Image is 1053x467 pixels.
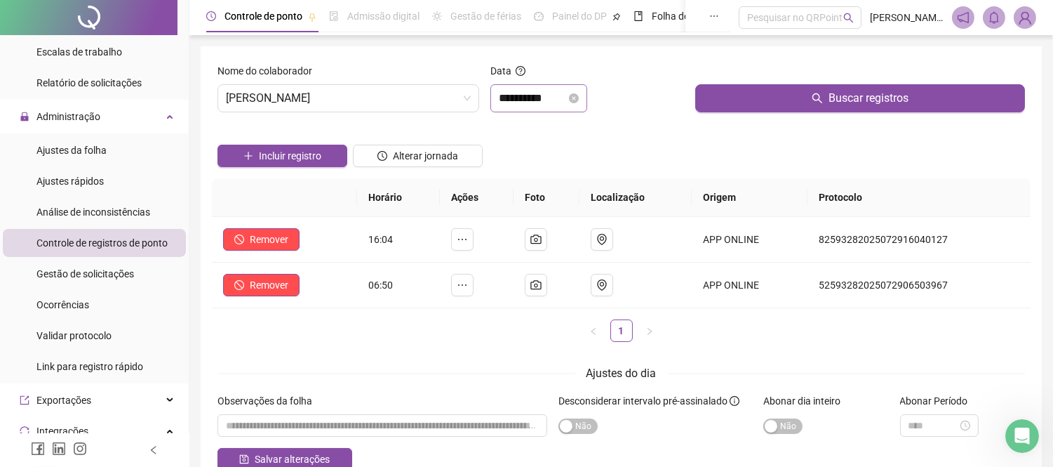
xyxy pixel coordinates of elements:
span: clock-circle [377,151,387,161]
span: search [812,93,823,104]
span: Folha de pagamento [652,11,742,22]
iframe: Intercom live chat [1005,419,1039,453]
span: facebook [31,442,45,456]
span: ELDENIR SEVERINO DA SILVA [226,85,471,112]
img: 85049 [1014,7,1035,28]
th: Ações [440,178,513,217]
span: Remover [250,232,288,247]
span: Painel do DP [552,11,607,22]
span: file-done [329,11,339,21]
li: Próxima página [638,320,661,342]
span: camera [530,279,542,291]
button: right [638,320,661,342]
span: Gestão de solicitações [36,268,134,279]
button: Alterar jornada [353,145,483,167]
button: Buscar registros [695,84,1025,112]
span: Análise de inconsistências [36,206,150,218]
span: instagram [73,442,87,456]
span: pushpin [308,13,316,21]
span: linkedin [52,442,66,456]
th: Localização [579,178,692,217]
span: bell [988,11,1000,24]
span: Salvar alterações [255,452,330,467]
span: Admissão digital [347,11,420,22]
td: 52593282025072906503967 [807,263,1031,308]
span: pushpin [612,13,621,21]
span: environment [596,279,608,291]
span: dashboard [534,11,544,21]
span: Controle de ponto [224,11,302,22]
a: Alterar jornada [353,152,483,163]
th: Foto [514,178,579,217]
button: left [582,320,605,342]
span: Ajustes da folha [36,145,107,156]
th: Horário [357,178,440,217]
span: Controle de registros de ponto [36,237,168,249]
label: Abonar dia inteiro [763,393,850,409]
td: APP ONLINE [692,263,807,308]
span: Relatório de solicitações [36,77,142,88]
span: Link para registro rápido [36,361,143,372]
span: left [589,327,598,336]
span: camera [530,234,542,245]
span: stop [234,235,244,244]
label: Observações da folha [217,393,321,409]
span: 16:04 [368,234,393,245]
span: save [239,454,249,464]
span: Ocorrências [36,299,89,310]
span: Desconsiderar intervalo pré-assinalado [558,395,727,407]
span: Remover [250,277,288,293]
span: ellipsis [457,279,468,291]
span: right [645,327,654,336]
td: APP ONLINE [692,217,807,263]
span: plus [243,151,253,161]
span: Administração [36,111,100,122]
th: Origem [692,178,807,217]
li: Página anterior [582,320,605,342]
span: Incluir registro [259,148,321,164]
span: Alterar jornada [393,148,458,164]
span: book [633,11,643,21]
span: sun [432,11,442,21]
span: 06:50 [368,279,393,291]
span: close-circle [569,93,579,103]
span: left [149,445,159,455]
button: Recolher janela [422,6,448,32]
label: Abonar Período [900,393,977,409]
td: 82593282025072916040127 [807,217,1031,263]
span: ellipsis [709,11,719,21]
span: clock-circle [206,11,216,21]
a: 1 [611,320,632,341]
span: notification [957,11,970,24]
span: Exportações [36,395,91,406]
button: Incluir registro [217,145,347,167]
span: [PERSON_NAME] - Perbras [870,10,944,25]
span: question-circle [516,66,525,76]
span: Integrações [36,426,88,437]
span: Escalas de trabalho [36,46,122,58]
span: Ajustes do dia [586,367,657,380]
span: info-circle [730,396,739,406]
span: Data [490,65,511,77]
span: lock [20,112,29,121]
button: Remover [223,228,300,251]
span: Ajustes rápidos [36,176,104,187]
span: export [20,395,29,405]
label: Nome do colaborador [217,63,321,79]
th: Protocolo [807,178,1031,217]
li: 1 [610,320,633,342]
span: sync [20,426,29,436]
span: Gestão de férias [450,11,521,22]
span: ellipsis [457,234,468,245]
button: Remover [223,274,300,296]
span: environment [596,234,608,245]
button: go back [9,6,36,32]
span: search [843,13,854,23]
span: Validar protocolo [36,330,112,341]
span: Buscar registros [829,90,908,107]
div: Fechar [448,6,474,31]
span: stop [234,280,244,290]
